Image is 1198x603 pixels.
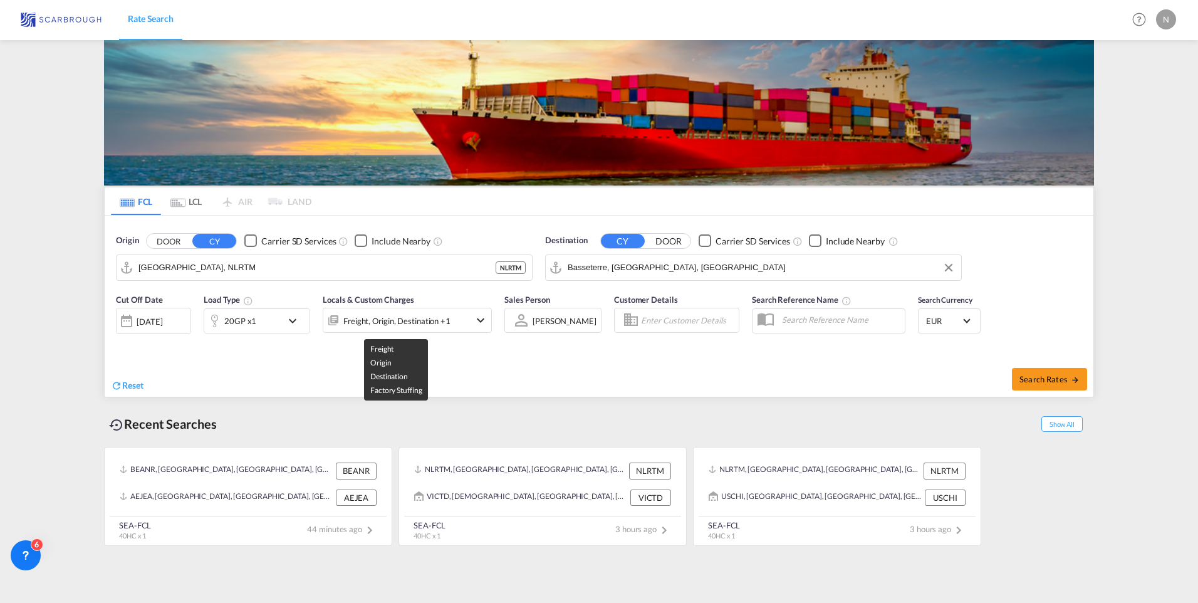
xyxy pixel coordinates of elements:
button: Search Ratesicon-arrow-right [1012,368,1087,391]
div: NLRTM [924,463,966,479]
md-checkbox: Checkbox No Ink [355,234,430,248]
recent-search-card: NLRTM, [GEOGRAPHIC_DATA], [GEOGRAPHIC_DATA], [GEOGRAPHIC_DATA], [GEOGRAPHIC_DATA] NLRTMUSCHI, [GE... [693,447,981,546]
div: NLRTM [629,463,671,479]
div: BEANR, Antwerp, Belgium, Western Europe, Europe [120,463,333,479]
div: NLRTM, Rotterdam, Netherlands, Western Europe, Europe [709,463,920,479]
div: USCHI [925,490,966,506]
input: Search by Port [138,258,496,277]
div: VICTD, Christiansted, Saint Croix, Virgin Islands, U.S., Caribbean, Americas [414,490,627,506]
div: [DATE] [116,308,191,334]
md-input-container: Rotterdam, NLRTM [117,255,532,280]
md-tab-item: LCL [161,187,211,215]
button: CY [192,234,236,248]
div: Carrier SD Services [261,235,336,248]
div: USCHI, Chicago, IL, United States, North America, Americas [709,490,922,506]
input: Search by Port [568,258,955,277]
div: SEA-FCL [708,520,740,531]
span: Customer Details [614,295,677,305]
span: Origin [116,234,138,247]
md-icon: Your search will be saved by the below given name [841,296,852,306]
md-icon: icon-chevron-right [657,523,672,538]
div: N [1156,9,1176,29]
span: Destination [545,234,588,247]
button: DOOR [647,234,690,248]
md-input-container: Basseterre, Saint Kitts, KNBAS [546,255,961,280]
md-tab-item: FCL [111,187,161,215]
input: Enter Customer Details [641,311,735,330]
button: Clear Input [939,258,958,277]
div: SEA-FCL [414,520,445,531]
div: Recent Searches [104,410,222,438]
md-icon: Unchecked: Search for CY (Container Yard) services for all selected carriers.Checked : Search for... [793,236,803,246]
md-icon: icon-chevron-down [285,313,306,328]
md-icon: icon-refresh [111,380,122,391]
div: Origin DOOR CY Checkbox No InkUnchecked: Search for CY (Container Yard) services for all selected... [105,216,1093,397]
span: Show All [1041,416,1083,432]
md-icon: Unchecked: Ignores neighbouring ports when fetching rates.Checked : Includes neighbouring ports w... [888,236,898,246]
div: NLRTM [496,261,526,274]
div: VICTD [630,490,671,506]
div: AEJEA, Jebel Ali, United Arab Emirates, Middle East, Middle East [120,490,333,506]
span: EUR [926,315,961,327]
md-checkbox: Checkbox No Ink [809,234,885,248]
md-select: Select Currency: € EUREuro [925,312,974,330]
div: SEA-FCL [119,520,151,531]
div: 20GP x1 [224,312,256,330]
div: Include Nearby [372,235,430,248]
span: 40HC x 1 [414,532,440,540]
div: Carrier SD Services [716,235,790,248]
div: AEJEA [336,490,377,506]
span: Sales Person [504,295,550,305]
button: DOOR [147,234,190,248]
div: NLRTM, Rotterdam, Netherlands, Western Europe, Europe [414,463,626,479]
md-datepicker: Select [116,333,125,350]
div: Help [1128,9,1156,31]
img: LCL+%26+FCL+BACKGROUND.png [104,40,1094,186]
span: 40HC x 1 [119,532,146,540]
md-icon: icon-information-outline [243,296,253,306]
span: Help [1128,9,1150,30]
div: Freight Origin Destination Factory Stuffing [343,312,451,330]
img: 68f3c5c099f711f0a1d6b9e876559da2.jpg [19,6,103,34]
div: [DATE] [137,316,162,327]
md-icon: icon-arrow-right [1071,375,1080,384]
div: Include Nearby [826,235,885,248]
div: BEANR [336,463,377,479]
md-checkbox: Checkbox No Ink [244,234,336,248]
span: 44 minutes ago [307,524,377,534]
span: 3 hours ago [910,524,966,534]
span: Reset [122,380,143,391]
span: Search Reference Name [752,295,852,305]
button: CY [601,234,645,248]
div: Freight Origin Destination Factory Stuffingicon-chevron-down [323,308,492,333]
span: Rate Search [128,13,174,24]
md-select: Sales Person: Niels Kuipers [531,312,598,330]
div: [PERSON_NAME] [533,316,596,326]
md-icon: icon-backup-restore [109,417,124,433]
md-icon: Unchecked: Search for CY (Container Yard) services for all selected carriers.Checked : Search for... [338,236,348,246]
span: Search Currency [918,295,972,305]
span: 3 hours ago [615,524,672,534]
div: 20GP x1icon-chevron-down [204,308,310,333]
recent-search-card: BEANR, [GEOGRAPHIC_DATA], [GEOGRAPHIC_DATA], [GEOGRAPHIC_DATA], [GEOGRAPHIC_DATA] BEANRAEJEA, [GE... [104,447,392,546]
md-pagination-wrapper: Use the left and right arrow keys to navigate between tabs [111,187,311,215]
input: Search Reference Name [776,310,905,329]
md-icon: Unchecked: Ignores neighbouring ports when fetching rates.Checked : Includes neighbouring ports w... [433,236,443,246]
recent-search-card: NLRTM, [GEOGRAPHIC_DATA], [GEOGRAPHIC_DATA], [GEOGRAPHIC_DATA], [GEOGRAPHIC_DATA] NLRTMVICTD, [DE... [398,447,687,546]
md-icon: icon-chevron-down [473,313,488,328]
span: Freight Origin Destination Factory Stuffing [370,344,422,395]
md-icon: icon-chevron-right [362,523,377,538]
span: Load Type [204,295,253,305]
span: Locals & Custom Charges [323,295,414,305]
span: 40HC x 1 [708,532,735,540]
span: Cut Off Date [116,295,163,305]
md-icon: icon-chevron-right [951,523,966,538]
span: Search Rates [1019,374,1080,384]
md-checkbox: Checkbox No Ink [699,234,790,248]
div: icon-refreshReset [111,379,143,393]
